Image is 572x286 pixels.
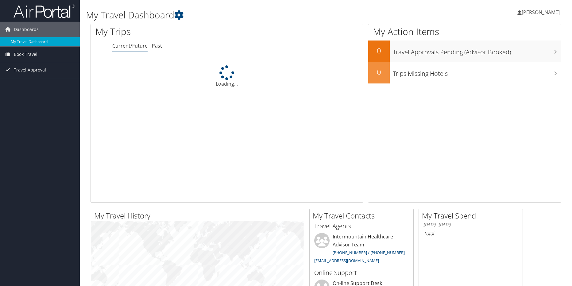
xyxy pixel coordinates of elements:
[368,41,561,62] a: 0Travel Approvals Pending (Advisor Booked)
[91,65,363,87] div: Loading...
[333,250,405,255] a: [PHONE_NUMBER] / [PHONE_NUMBER]
[423,222,518,228] h6: [DATE] - [DATE]
[423,230,518,237] h6: Total
[95,25,245,38] h1: My Trips
[393,66,561,78] h3: Trips Missing Hotels
[313,211,413,221] h2: My Travel Contacts
[14,47,37,62] span: Book Travel
[314,222,409,230] h3: Travel Agents
[14,22,39,37] span: Dashboards
[368,67,390,77] h2: 0
[14,62,46,78] span: Travel Approval
[112,42,148,49] a: Current/Future
[94,211,304,221] h2: My Travel History
[368,25,561,38] h1: My Action Items
[517,3,566,21] a: [PERSON_NAME]
[368,62,561,83] a: 0Trips Missing Hotels
[86,9,406,21] h1: My Travel Dashboard
[14,4,75,18] img: airportal-logo.png
[522,9,560,16] span: [PERSON_NAME]
[368,45,390,56] h2: 0
[314,269,409,277] h3: Online Support
[152,42,162,49] a: Past
[314,258,379,263] a: [EMAIL_ADDRESS][DOMAIN_NAME]
[422,211,523,221] h2: My Travel Spend
[311,233,412,266] li: Intermountain Healthcare Advisor Team
[393,45,561,56] h3: Travel Approvals Pending (Advisor Booked)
